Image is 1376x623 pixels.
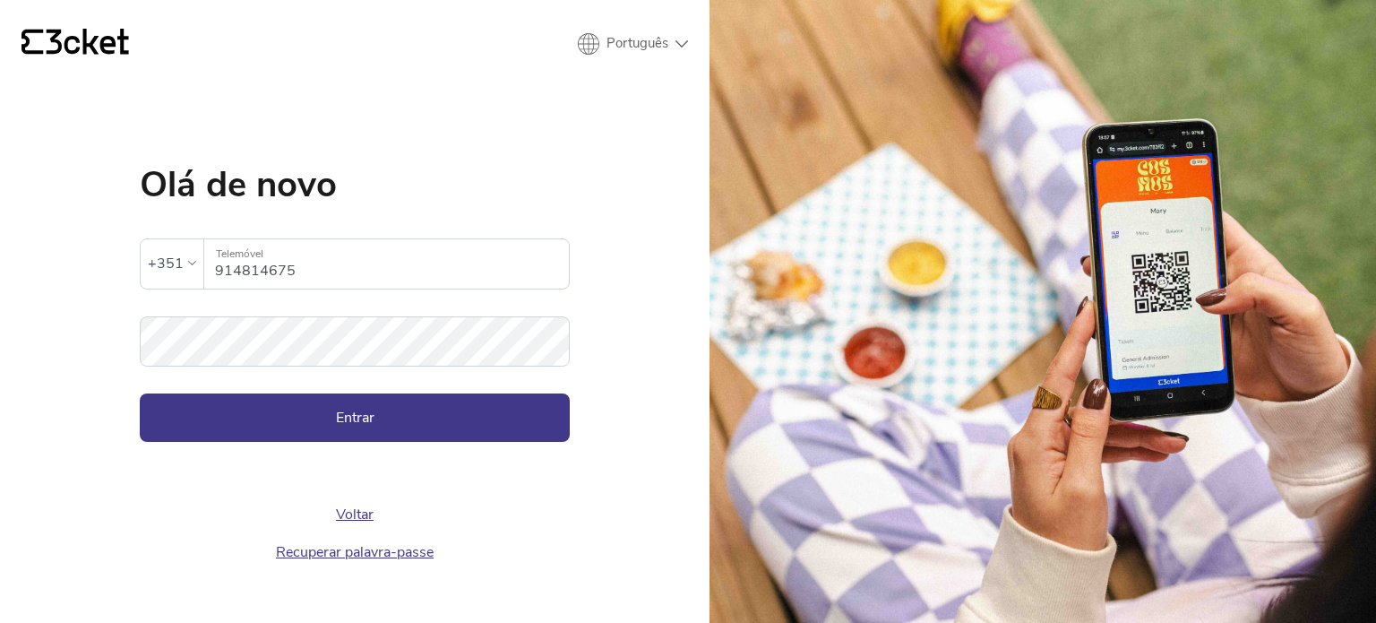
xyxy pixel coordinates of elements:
g: {' '} [21,30,43,55]
a: {' '} [21,29,129,59]
a: Voltar [336,505,374,524]
div: +351 [148,250,184,277]
a: Recuperar palavra-passe [276,542,434,562]
button: Entrar [140,394,570,442]
label: Telemóvel [204,239,569,269]
label: Palavra-passe [140,316,570,346]
input: Telemóvel [215,239,569,289]
h1: Olá de novo [140,167,570,203]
